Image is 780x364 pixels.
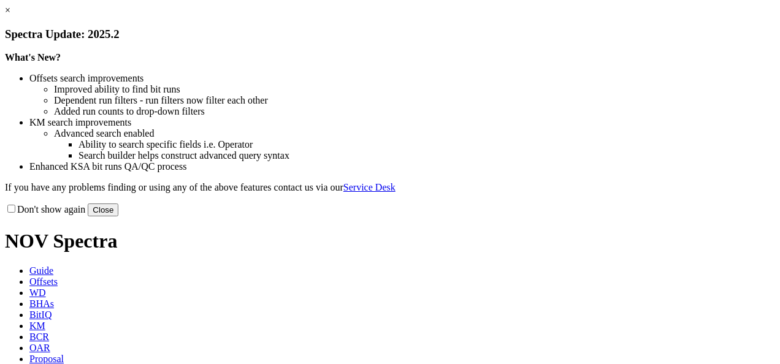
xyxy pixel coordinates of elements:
input: Don't show again [7,205,15,213]
span: Offsets [29,276,58,287]
label: Don't show again [5,204,85,214]
h1: NOV Spectra [5,230,775,252]
h3: Spectra Update: 2025.2 [5,28,775,41]
li: Improved ability to find bit runs [54,84,775,95]
li: Enhanced KSA bit runs QA/QC process [29,161,775,172]
strong: What's New? [5,52,61,63]
span: Proposal [29,354,64,364]
a: × [5,5,10,15]
span: BHAs [29,298,54,309]
span: KM [29,320,45,331]
span: WD [29,287,46,298]
button: Close [88,203,118,216]
li: Dependent run filters - run filters now filter each other [54,95,775,106]
span: BCR [29,332,49,342]
li: KM search improvements [29,117,775,128]
li: Search builder helps construct advanced query syntax [78,150,775,161]
a: Service Desk [343,182,396,192]
p: If you have any problems finding or using any of the above features contact us via our [5,182,775,193]
span: BitIQ [29,309,52,320]
li: Added run counts to drop-down filters [54,106,775,117]
span: Guide [29,265,53,276]
span: OAR [29,343,50,353]
li: Offsets search improvements [29,73,775,84]
li: Advanced search enabled [54,128,775,139]
li: Ability to search specific fields i.e. Operator [78,139,775,150]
